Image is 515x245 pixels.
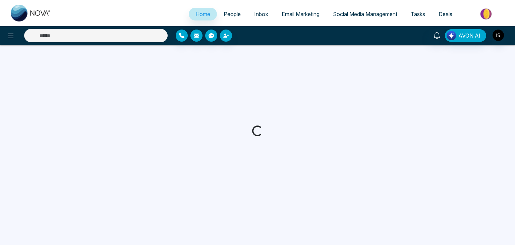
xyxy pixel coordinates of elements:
[217,8,247,20] a: People
[445,29,486,42] button: AVON AI
[282,11,320,17] span: Email Marketing
[493,30,504,41] img: User Avatar
[411,11,425,17] span: Tasks
[224,11,241,17] span: People
[189,8,217,20] a: Home
[432,8,459,20] a: Deals
[247,8,275,20] a: Inbox
[462,6,511,21] img: Market-place.gif
[333,11,397,17] span: Social Media Management
[326,8,404,20] a: Social Media Management
[447,31,456,40] img: Lead Flow
[404,8,432,20] a: Tasks
[275,8,326,20] a: Email Marketing
[254,11,268,17] span: Inbox
[439,11,452,17] span: Deals
[195,11,210,17] span: Home
[11,5,51,21] img: Nova CRM Logo
[458,32,480,40] span: AVON AI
